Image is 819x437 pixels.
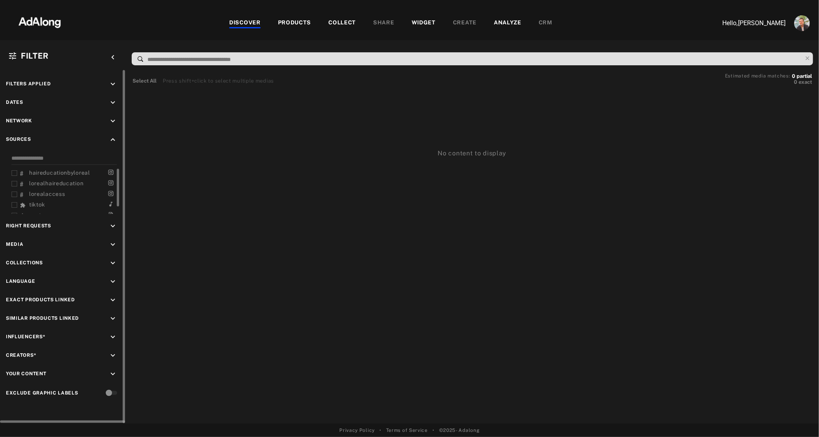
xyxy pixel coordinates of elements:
[725,73,790,79] span: Estimated media matches:
[6,81,51,87] span: Filters applied
[453,18,477,28] div: CREATE
[163,77,274,85] div: Press shift+click to select multiple medias
[6,297,75,302] span: Exact Products Linked
[494,18,521,28] div: ANALYZE
[6,352,36,358] span: Creators*
[109,277,117,286] i: keyboard_arrow_down
[6,100,23,105] span: Dates
[29,201,45,208] span: tiktok
[109,259,117,267] i: keyboard_arrow_down
[339,427,375,434] a: Privacy Policy
[6,315,79,321] span: Similar Products Linked
[21,51,49,61] span: Filter
[386,427,428,434] a: Terms of Service
[6,334,45,339] span: Influencers*
[5,10,74,33] img: 63233d7d88ed69de3c212112c67096b6.png
[29,212,50,218] span: custom
[6,389,78,396] div: Exclude Graphic Labels
[133,77,156,85] button: Select All
[379,427,381,434] span: •
[373,18,394,28] div: SHARE
[131,90,814,158] div: No content to display
[109,240,117,249] i: keyboard_arrow_down
[109,314,117,323] i: keyboard_arrow_down
[6,371,46,376] span: Your Content
[109,53,117,62] i: keyboard_arrow_left
[794,79,797,85] span: 0
[29,180,83,186] span: lorealhaireducation
[792,13,812,33] button: Account settings
[6,260,43,266] span: Collections
[412,18,436,28] div: WIDGET
[780,399,819,437] iframe: Chat Widget
[328,18,356,28] div: COLLECT
[229,18,261,28] div: DISCOVER
[539,18,552,28] div: CRM
[439,427,480,434] span: © 2025 - Adalong
[6,242,24,247] span: Media
[109,80,117,89] i: keyboard_arrow_down
[794,15,810,31] img: ACg8ocLjEk1irI4XXb49MzUGwa4F_C3PpCyg-3CPbiuLEZrYEA=s96-c
[792,73,795,79] span: 0
[278,18,311,28] div: PRODUCTS
[109,370,117,378] i: keyboard_arrow_down
[792,74,812,78] button: 0partial
[6,278,35,284] span: Language
[707,18,786,28] p: Hello, [PERSON_NAME]
[109,98,117,107] i: keyboard_arrow_down
[725,78,812,86] button: 0exact
[109,296,117,304] i: keyboard_arrow_down
[6,118,32,124] span: Network
[109,333,117,341] i: keyboard_arrow_down
[6,223,51,229] span: Right Requests
[29,191,65,197] span: lorealaccess
[6,136,31,142] span: Sources
[109,135,117,144] i: keyboard_arrow_up
[109,351,117,360] i: keyboard_arrow_down
[109,222,117,230] i: keyboard_arrow_down
[433,427,434,434] span: •
[109,117,117,125] i: keyboard_arrow_down
[29,170,90,176] span: haireducationbyloreal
